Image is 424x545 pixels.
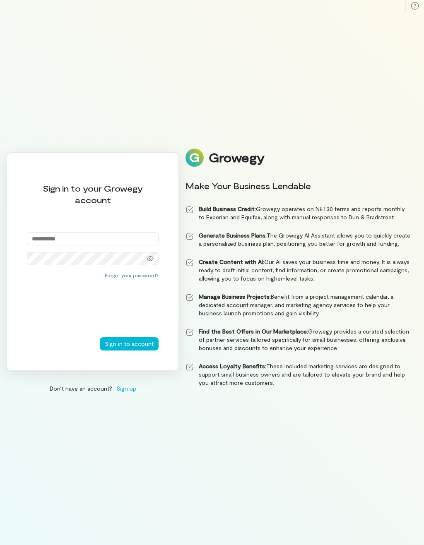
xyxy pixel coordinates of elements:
[199,328,308,335] strong: Find the Best Offers in Our Marketplace:
[199,293,271,300] strong: Manage Business Projects:
[185,149,204,167] img: Logo
[185,293,411,317] li: Benefit from a project management calendar, a dedicated account manager, and marketing agency ser...
[100,337,159,351] button: Sign in to account
[7,384,179,393] div: Don’t have an account?
[199,363,266,370] strong: Access Loyalty Benefits:
[185,205,411,221] li: Growegy operates on NET30 terms and reports monthly to Experian and Equifax, along with manual re...
[185,180,411,192] div: Make Your Business Lendable
[185,327,411,352] li: Growegy provides a curated selection of partner services tailored specifically for small business...
[199,232,267,239] strong: Generate Business Plans:
[209,151,264,165] div: Growegy
[27,182,159,206] div: Sign in to your Growegy account
[199,205,256,212] strong: Build Business Credit:
[185,362,411,387] li: These included marketing services are designed to support small business owners and are tailored ...
[105,272,159,279] button: Forgot your password?
[199,258,264,265] strong: Create Content with AI:
[116,384,136,393] span: Sign up
[185,258,411,283] li: Our AI saves your business time and money. It is always ready to draft initial content, find info...
[185,231,411,248] li: The Growegy AI Assistant allows you to quickly create a personalized business plan, positioning y...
